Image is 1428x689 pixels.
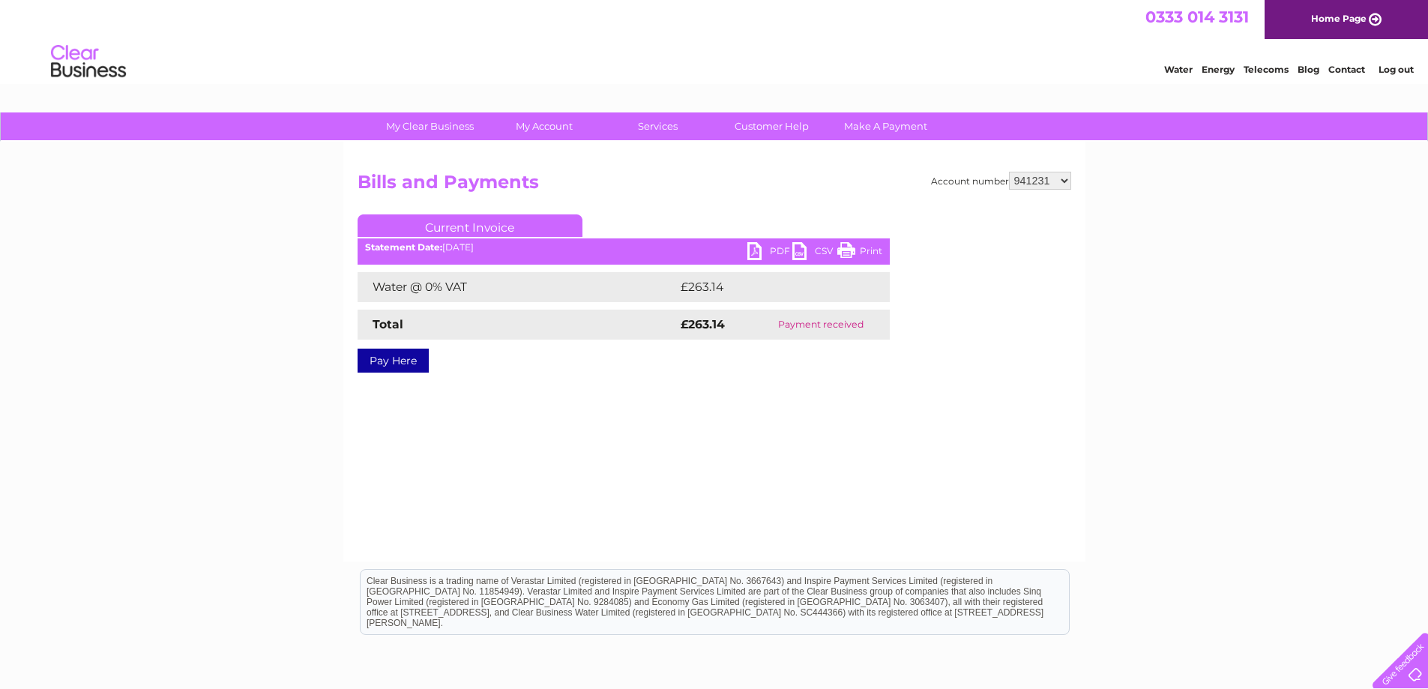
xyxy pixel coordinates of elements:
strong: Total [373,317,403,331]
a: CSV [792,242,837,264]
div: Clear Business is a trading name of Verastar Limited (registered in [GEOGRAPHIC_DATA] No. 3667643... [361,8,1069,73]
a: Blog [1298,64,1319,75]
div: [DATE] [358,242,890,253]
a: Log out [1379,64,1414,75]
a: My Account [482,112,606,140]
strong: £263.14 [681,317,725,331]
a: Telecoms [1244,64,1289,75]
td: Payment received [753,310,889,340]
a: PDF [747,242,792,264]
div: Account number [931,172,1071,190]
a: Services [596,112,720,140]
a: Water [1164,64,1193,75]
a: 0333 014 3131 [1145,7,1249,26]
a: Customer Help [710,112,834,140]
a: Contact [1328,64,1365,75]
td: Water @ 0% VAT [358,272,677,302]
b: Statement Date: [365,241,442,253]
td: £263.14 [677,272,862,302]
a: My Clear Business [368,112,492,140]
a: Current Invoice [358,214,582,237]
h2: Bills and Payments [358,172,1071,200]
a: Energy [1202,64,1235,75]
img: logo.png [50,39,127,85]
a: Make A Payment [824,112,948,140]
a: Pay Here [358,349,429,373]
a: Print [837,242,882,264]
